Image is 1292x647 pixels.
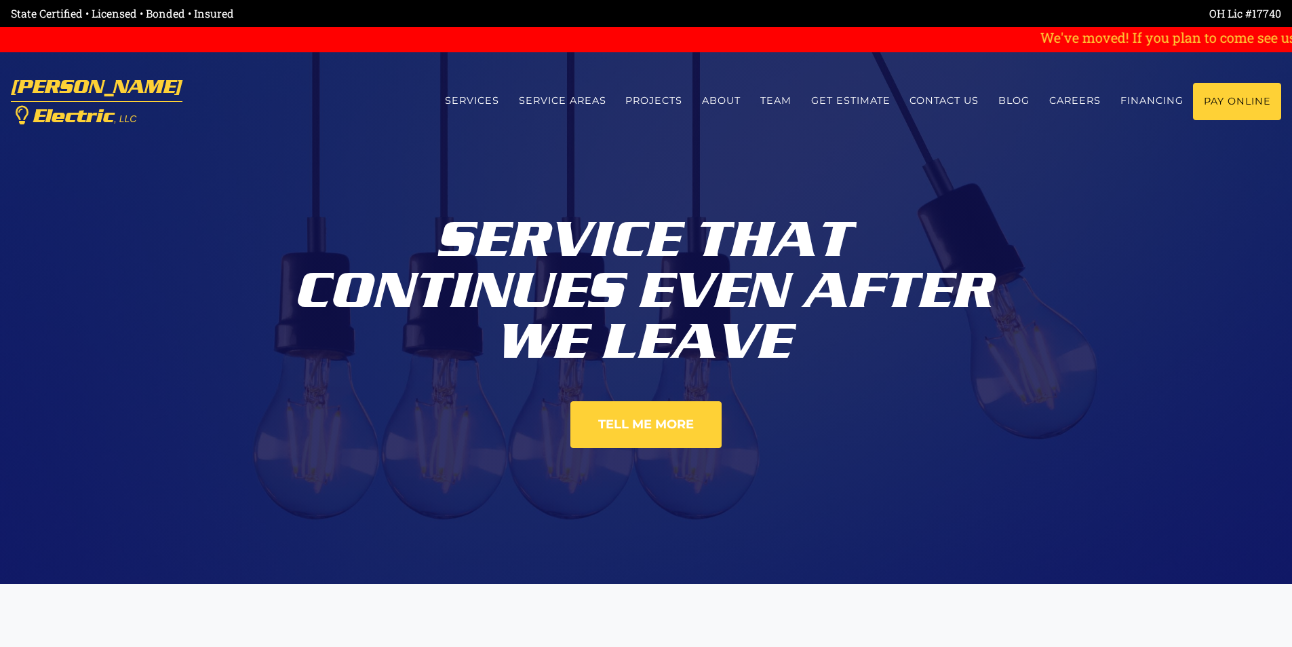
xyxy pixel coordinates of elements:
a: Careers [1040,83,1111,119]
a: Financing [1110,83,1193,119]
span: , LLC [114,113,136,124]
a: Contact us [900,83,989,119]
a: [PERSON_NAME] Electric, LLC [11,69,182,134]
a: Team [751,83,802,119]
a: Projects [616,83,692,119]
a: Services [435,83,509,119]
a: About [692,83,751,119]
a: Pay Online [1193,83,1281,120]
div: OH Lic #17740 [646,5,1282,22]
a: Service Areas [509,83,616,119]
a: Tell Me More [570,401,722,448]
a: Blog [989,83,1040,119]
div: State Certified • Licensed • Bonded • Insured [11,5,646,22]
div: Service That Continues Even After We Leave [270,204,1023,367]
a: Get estimate [801,83,900,119]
